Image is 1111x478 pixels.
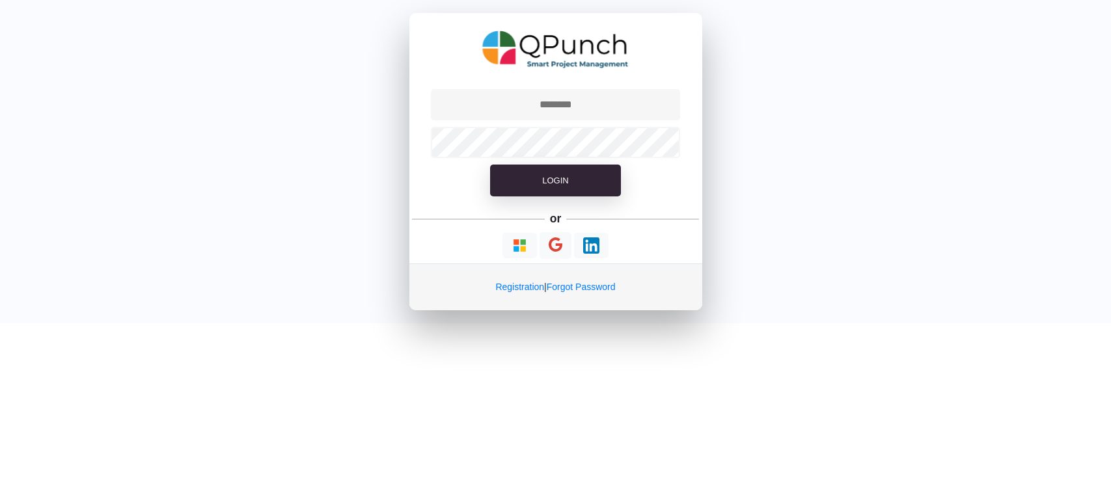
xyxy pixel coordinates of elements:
[583,237,599,254] img: Loading...
[574,233,609,258] button: Continue With LinkedIn
[547,282,616,292] a: Forgot Password
[540,232,571,259] button: Continue With Google
[495,282,544,292] a: Registration
[490,165,620,197] button: Login
[409,263,702,310] div: |
[482,26,629,73] img: QPunch
[542,176,568,185] span: Login
[502,233,537,258] button: Continue With Microsoft Azure
[547,209,564,228] h5: or
[512,237,528,254] img: Loading...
